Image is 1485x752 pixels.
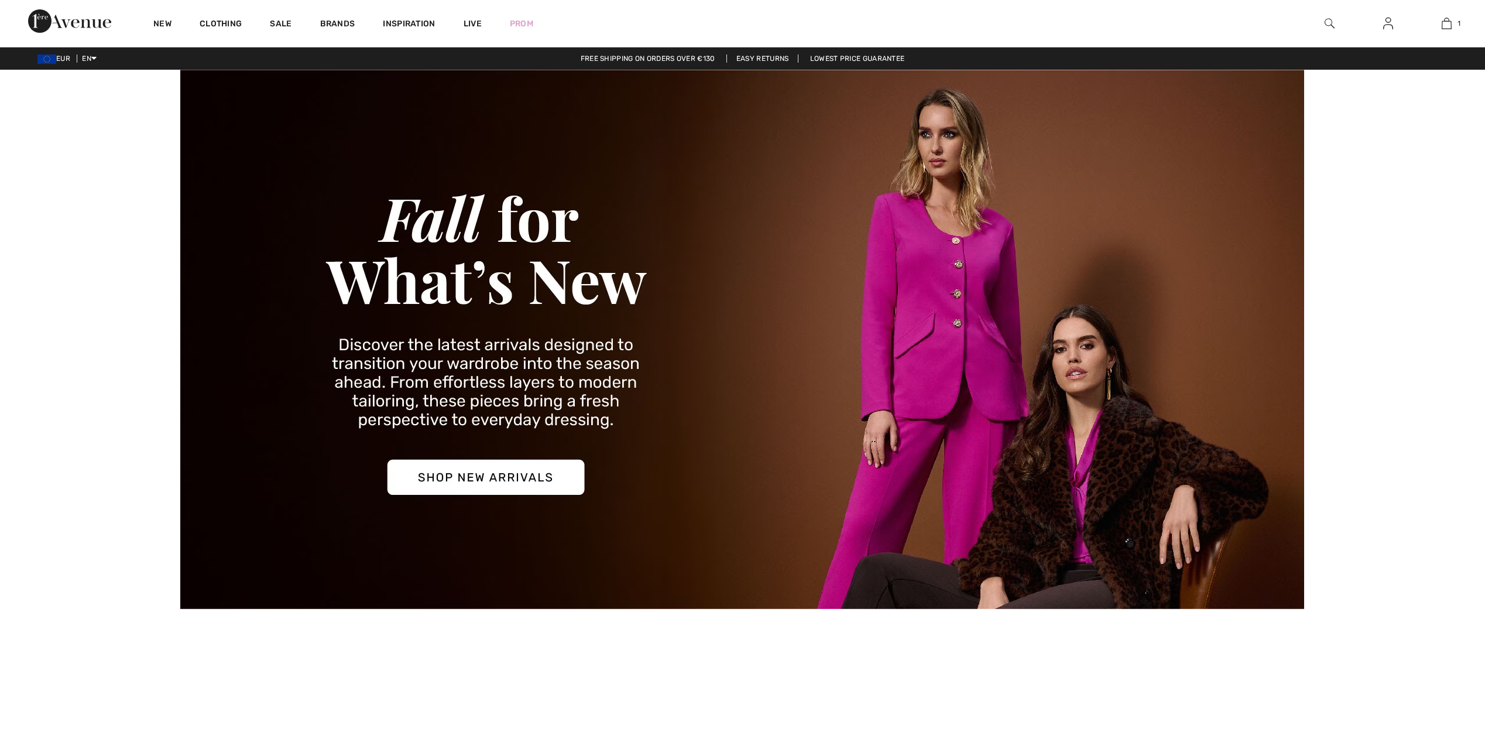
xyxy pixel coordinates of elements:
[153,19,172,31] a: New
[801,54,914,63] a: Lowest Price Guarantee
[82,54,97,63] span: EN
[28,9,111,33] img: 1ère Avenue
[37,54,75,63] span: EUR
[1325,16,1335,30] img: search the website
[510,18,533,30] a: Prom
[1374,16,1402,31] a: Sign In
[1383,16,1393,30] img: My Info
[37,54,56,64] img: Euro
[1457,18,1460,29] span: 1
[320,19,355,31] a: Brands
[726,54,799,63] a: Easy Returns
[383,19,435,31] span: Inspiration
[1418,16,1475,30] a: 1
[1442,16,1452,30] img: My Bag
[571,54,725,63] a: Free shipping on orders over €130
[270,19,291,31] a: Sale
[180,70,1305,609] img: Joseph Ribkoff New Arrivals
[200,19,242,31] a: Clothing
[464,18,482,30] a: Live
